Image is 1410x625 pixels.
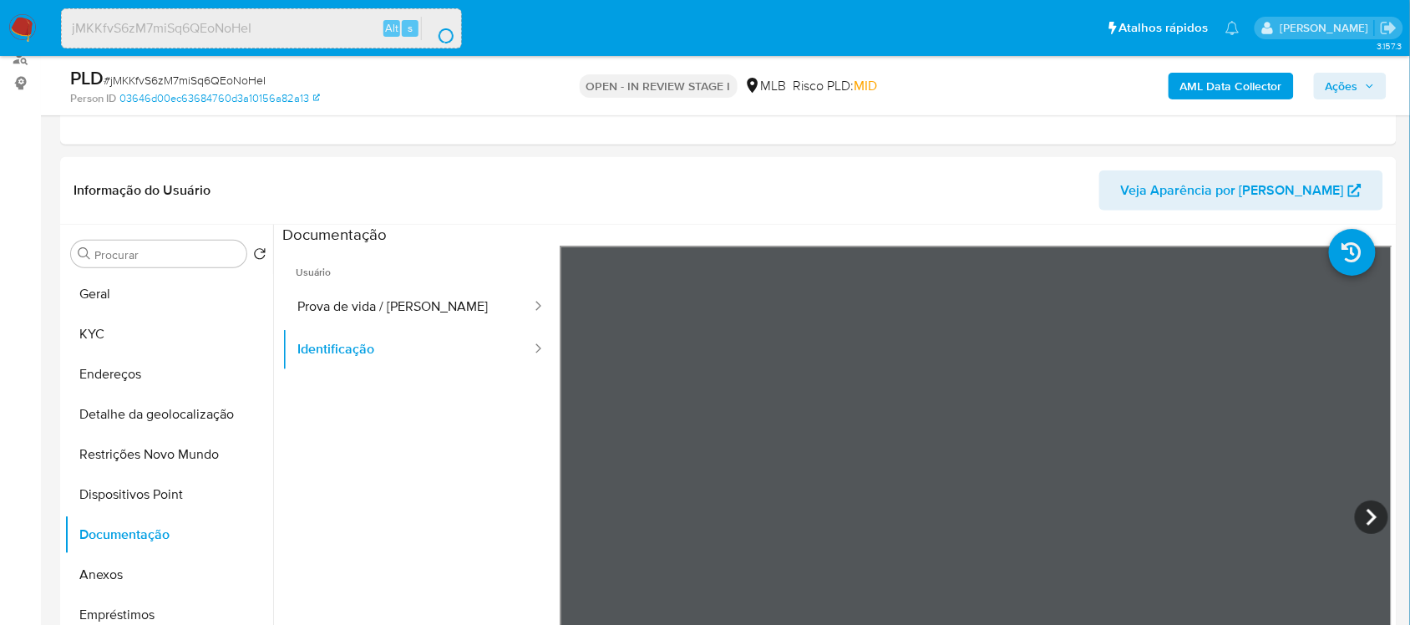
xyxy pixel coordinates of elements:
[408,20,413,36] span: s
[74,182,210,199] h1: Informação do Usuário
[1099,170,1383,211] button: Veja Aparência por [PERSON_NAME]
[1314,73,1387,99] button: Ações
[64,555,273,595] button: Anexos
[580,74,738,98] p: OPEN - IN REVIEW STAGE I
[64,434,273,475] button: Restrições Novo Mundo
[64,475,273,515] button: Dispositivos Point
[70,64,104,91] b: PLD
[1377,39,1402,53] span: 3.157.3
[64,314,273,354] button: KYC
[1119,19,1209,37] span: Atalhos rápidos
[1280,20,1374,36] p: sara.carvalhaes@mercadopago.com.br
[64,274,273,314] button: Geral
[1326,73,1358,99] span: Ações
[1180,73,1282,99] b: AML Data Collector
[70,91,116,106] b: Person ID
[855,76,878,95] span: MID
[64,515,273,555] button: Documentação
[1121,170,1344,211] span: Veja Aparência por [PERSON_NAME]
[421,17,455,40] button: search-icon
[104,72,266,89] span: # jMKKfvS6zM7miSq6QEoNoHeI
[744,77,787,95] div: MLB
[78,247,91,261] button: Procurar
[62,18,461,39] input: Pesquise usuários ou casos...
[94,247,240,262] input: Procurar
[1380,19,1397,37] a: Sair
[64,354,273,394] button: Endereços
[253,247,266,266] button: Retornar ao pedido padrão
[385,20,398,36] span: Alt
[64,394,273,434] button: Detalhe da geolocalização
[794,77,878,95] span: Risco PLD:
[1169,73,1294,99] button: AML Data Collector
[119,91,320,106] a: 03646d00ec63684760d3a10156a82a13
[1225,21,1240,35] a: Notificações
